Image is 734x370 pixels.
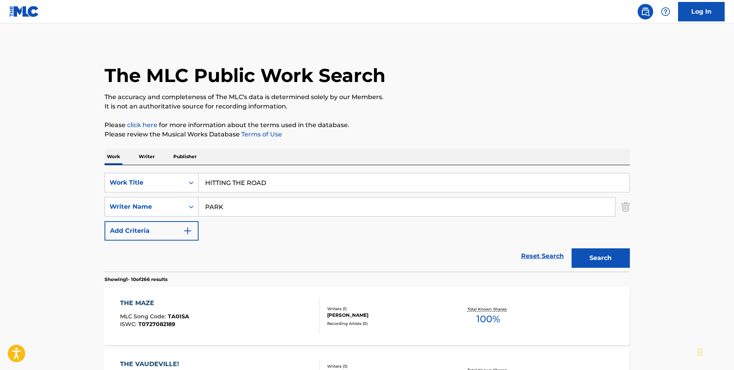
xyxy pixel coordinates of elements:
button: Search [572,248,630,268]
img: 9d2ae6d4665cec9f34b9.svg [183,226,192,236]
span: T0727082189 [138,321,175,328]
p: Please for more information about the terms used in the database. [105,120,630,130]
img: help [661,7,670,16]
div: Writers ( 3 ) [327,363,445,369]
span: ISWC : [120,321,138,328]
p: Showing 1 - 10 of 266 results [105,276,167,283]
div: THE VAUDEVILLE! [120,360,188,369]
p: It is not an authoritative source for recording information. [105,102,630,111]
div: Help [658,4,673,19]
a: THE MAZEMLC Song Code:TA0ISAISWC:T0727082189Writers (1)[PERSON_NAME]Recording Artists (0)Total Kn... [105,287,630,345]
span: TA0ISA [168,313,189,320]
img: search [641,7,650,16]
span: 100 % [476,312,500,326]
a: click here [127,121,157,129]
img: MLC Logo [9,6,39,17]
div: Writer Name [110,202,180,211]
div: Drag [697,340,702,364]
p: Publisher [171,148,199,165]
p: Total Known Shares: [467,306,509,312]
a: Public Search [638,4,653,19]
p: The accuracy and completeness of The MLC's data is determined solely by our Members. [105,92,630,102]
h1: The MLC Public Work Search [105,64,385,87]
img: Delete Criterion [621,197,630,216]
p: Work [105,148,122,165]
p: Please review the Musical Works Database [105,130,630,139]
iframe: Chat Widget [695,333,734,370]
a: Terms of Use [240,131,282,138]
span: MLC Song Code : [120,313,168,320]
form: Search Form [105,173,630,272]
div: Recording Artists ( 0 ) [327,321,445,326]
div: Writers ( 1 ) [327,306,445,312]
div: [PERSON_NAME] [327,312,445,319]
a: Log In [678,2,725,21]
button: Add Criteria [105,221,199,241]
div: THE MAZE [120,298,189,308]
a: Reset Search [517,248,568,265]
p: Writer [136,148,157,165]
div: Work Title [110,178,180,187]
